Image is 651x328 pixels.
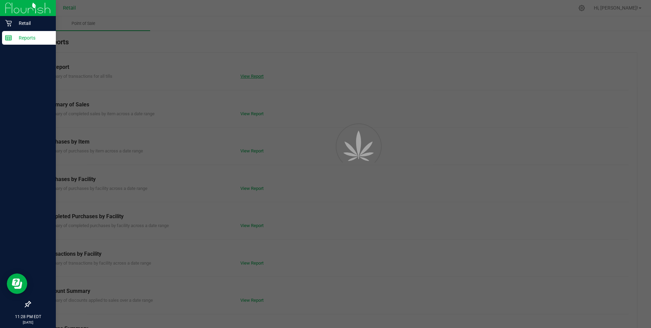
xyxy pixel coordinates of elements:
[5,20,12,27] inline-svg: Retail
[12,34,53,42] p: Reports
[3,314,53,320] p: 11:28 PM EDT
[7,273,27,294] iframe: Resource center
[5,34,12,41] inline-svg: Reports
[3,320,53,325] p: [DATE]
[12,19,53,27] p: Retail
